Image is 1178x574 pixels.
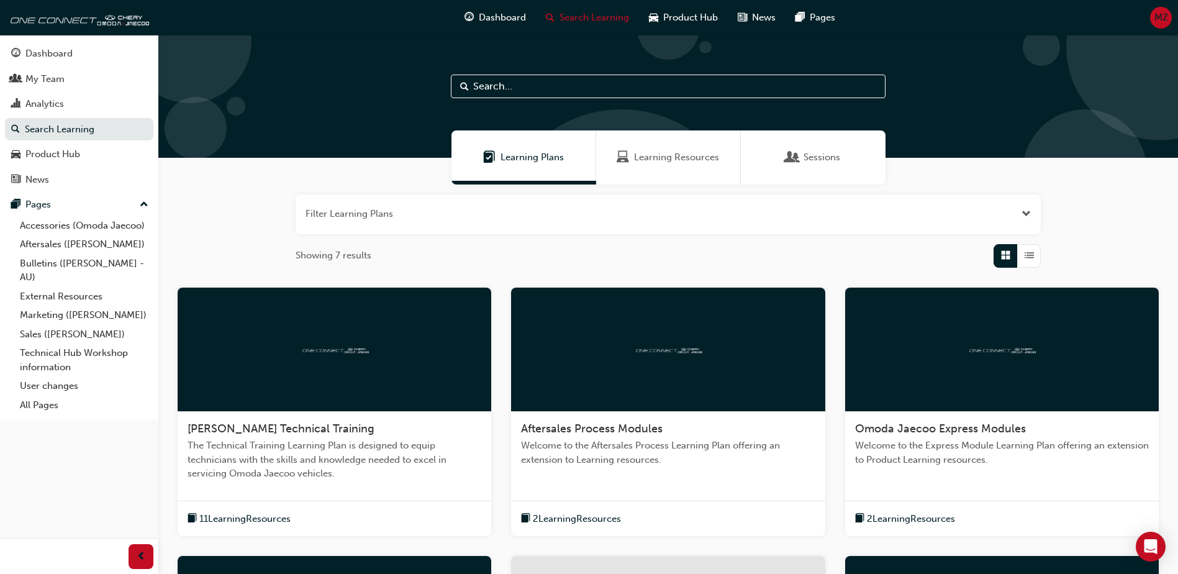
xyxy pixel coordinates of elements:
[1022,207,1031,221] button: Open the filter
[855,511,864,527] span: book-icon
[741,130,886,184] a: SessionsSessions
[5,42,153,65] a: Dashboard
[521,422,663,435] span: Aftersales Process Modules
[786,5,845,30] a: pages-iconPages
[451,130,596,184] a: Learning PlansLearning Plans
[25,47,73,61] div: Dashboard
[15,254,153,287] a: Bulletins ([PERSON_NAME] - AU)
[15,287,153,306] a: External Resources
[25,97,64,111] div: Analytics
[15,344,153,376] a: Technical Hub Workshop information
[867,512,955,526] span: 2 Learning Resources
[845,288,1159,537] a: oneconnectOmoda Jaecoo Express ModulesWelcome to the Express Module Learning Plan offering an ext...
[634,343,702,355] img: oneconnect
[188,439,481,481] span: The Technical Training Learning Plan is designed to equip technicians with the skills and knowled...
[25,198,51,212] div: Pages
[199,512,291,526] span: 11 Learning Resources
[188,422,374,435] span: [PERSON_NAME] Technical Training
[738,10,747,25] span: news-icon
[5,143,153,166] a: Product Hub
[967,343,1036,355] img: oneconnect
[178,288,491,537] a: oneconnect[PERSON_NAME] Technical TrainingThe Technical Training Learning Plan is designed to equ...
[501,150,564,165] span: Learning Plans
[11,199,20,211] span: pages-icon
[25,173,49,187] div: News
[1001,248,1010,263] span: Grid
[11,48,20,60] span: guage-icon
[15,396,153,415] a: All Pages
[15,306,153,325] a: Marketing ([PERSON_NAME])
[455,5,536,30] a: guage-iconDashboard
[546,10,555,25] span: search-icon
[649,10,658,25] span: car-icon
[1136,532,1166,562] div: Open Intercom Messenger
[795,10,805,25] span: pages-icon
[634,150,719,165] span: Learning Resources
[25,147,80,162] div: Product Hub
[25,72,65,86] div: My Team
[752,11,776,25] span: News
[536,5,639,30] a: search-iconSearch Learning
[15,216,153,235] a: Accessories (Omoda Jaecoo)
[5,68,153,91] a: My Team
[533,512,621,526] span: 2 Learning Resources
[1025,248,1034,263] span: List
[464,10,474,25] span: guage-icon
[5,40,153,193] button: DashboardMy TeamAnalyticsSearch LearningProduct HubNews
[728,5,786,30] a: news-iconNews
[855,422,1026,435] span: Omoda Jaecoo Express Modules
[521,511,621,527] button: book-icon2LearningResources
[663,11,718,25] span: Product Hub
[15,235,153,254] a: Aftersales ([PERSON_NAME])
[786,150,799,165] span: Sessions
[11,124,20,135] span: search-icon
[479,11,526,25] span: Dashboard
[855,511,955,527] button: book-icon2LearningResources
[15,376,153,396] a: User changes
[460,80,469,94] span: Search
[5,93,153,116] a: Analytics
[140,197,148,213] span: up-icon
[804,150,840,165] span: Sessions
[11,99,20,110] span: chart-icon
[855,439,1149,467] span: Welcome to the Express Module Learning Plan offering an extension to Product Learning resources.
[1154,11,1168,25] span: MZ
[11,149,20,160] span: car-icon
[483,150,496,165] span: Learning Plans
[5,118,153,141] a: Search Learning
[5,168,153,191] a: News
[617,150,629,165] span: Learning Resources
[11,74,20,85] span: people-icon
[5,193,153,216] button: Pages
[296,248,371,263] span: Showing 7 results
[810,11,835,25] span: Pages
[521,439,815,467] span: Welcome to the Aftersales Process Learning Plan offering an extension to Learning resources.
[301,343,369,355] img: oneconnect
[188,511,291,527] button: book-icon11LearningResources
[560,11,629,25] span: Search Learning
[137,549,146,565] span: prev-icon
[6,5,149,30] img: oneconnect
[451,75,886,98] input: Search...
[639,5,728,30] a: car-iconProduct Hub
[1150,7,1172,29] button: MZ
[15,325,153,344] a: Sales ([PERSON_NAME])
[188,511,197,527] span: book-icon
[11,175,20,186] span: news-icon
[511,288,825,537] a: oneconnectAftersales Process ModulesWelcome to the Aftersales Process Learning Plan offering an e...
[521,511,530,527] span: book-icon
[596,130,741,184] a: Learning ResourcesLearning Resources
